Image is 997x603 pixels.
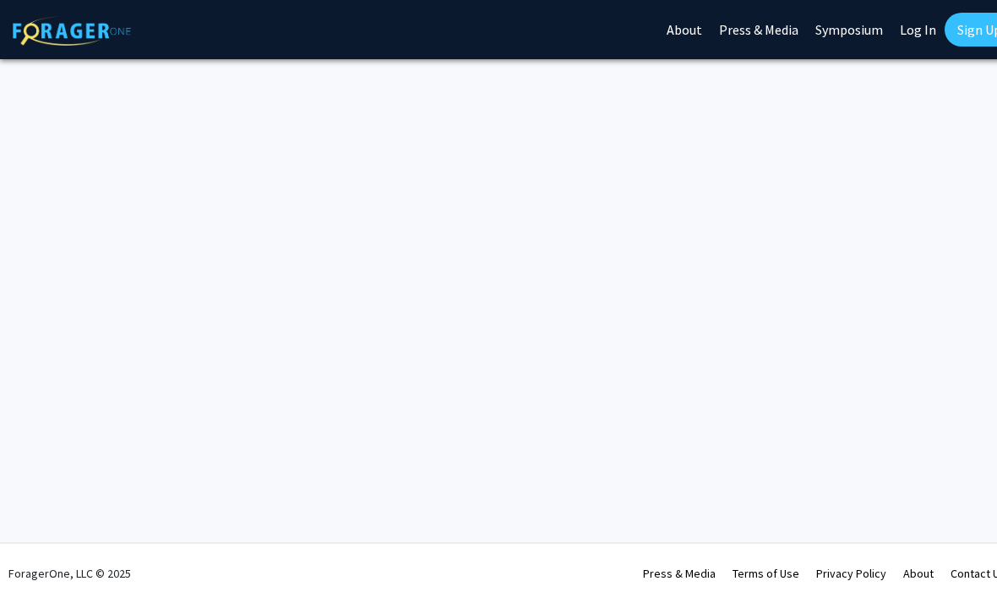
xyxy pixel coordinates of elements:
a: About [903,566,934,581]
div: ForagerOne, LLC © 2025 [8,544,131,603]
img: ForagerOne Logo [13,16,131,46]
a: Press & Media [643,566,716,581]
a: Terms of Use [733,566,799,581]
a: Privacy Policy [816,566,886,581]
